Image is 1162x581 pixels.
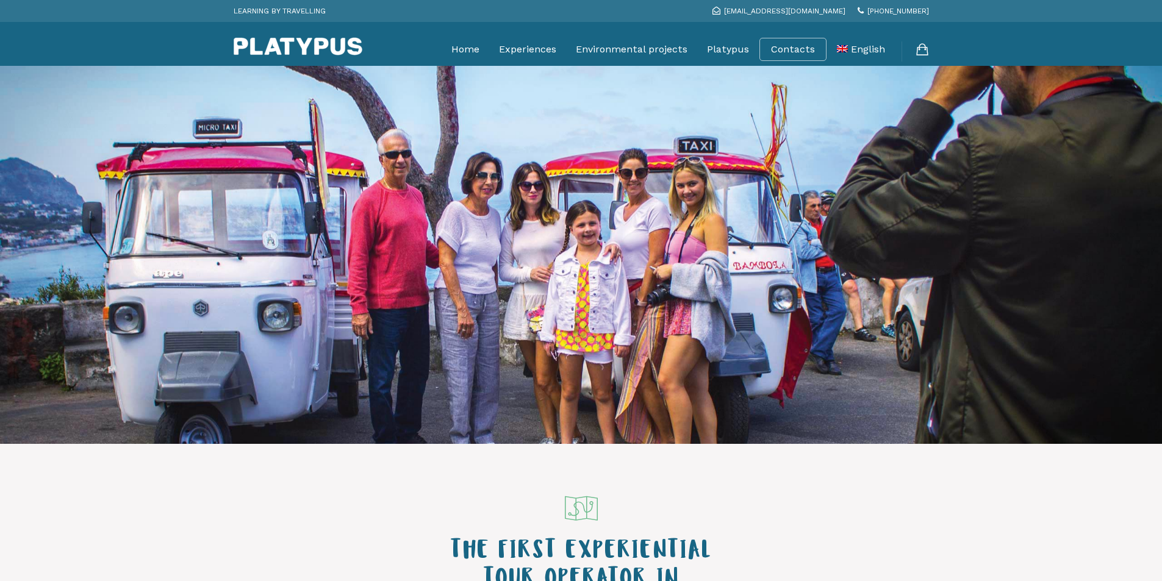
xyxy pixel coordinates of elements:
[576,34,687,65] a: Environmental projects
[867,7,929,15] span: [PHONE_NUMBER]
[234,3,326,19] p: LEARNING BY TRAVELLING
[499,34,556,65] a: Experiences
[858,7,929,15] a: [PHONE_NUMBER]
[707,34,749,65] a: Platypus
[851,43,885,55] span: English
[712,7,845,15] a: [EMAIL_ADDRESS][DOMAIN_NAME]
[771,43,815,55] a: Contacts
[234,37,362,55] img: Platypus
[451,34,479,65] a: Home
[837,34,885,65] a: English
[724,7,845,15] span: [EMAIL_ADDRESS][DOMAIN_NAME]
